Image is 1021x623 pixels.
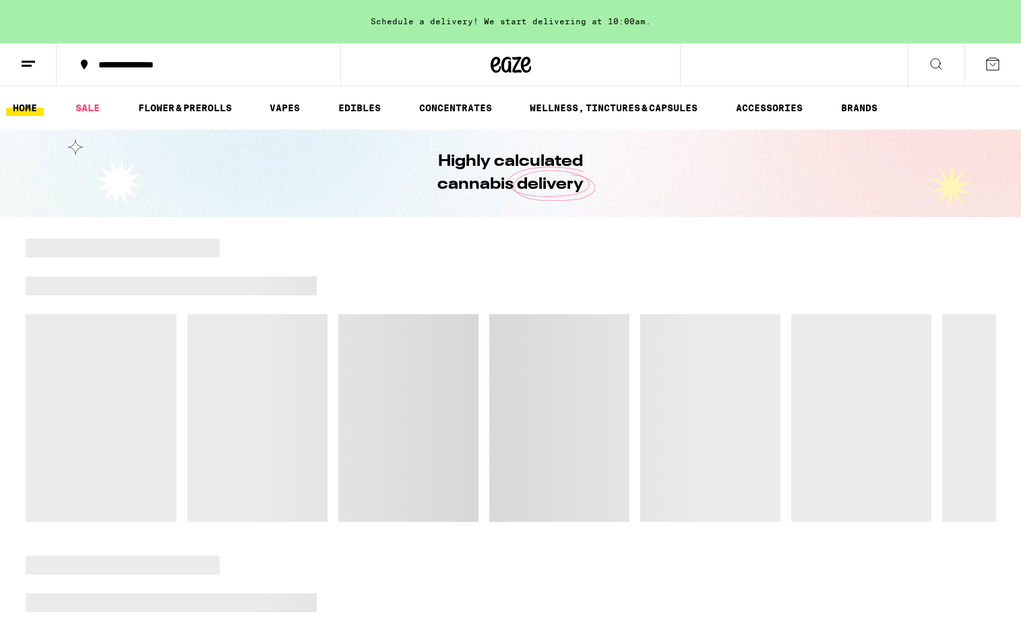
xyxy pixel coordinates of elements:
[834,100,884,116] a: BRANDS
[523,100,704,116] a: WELLNESS, TINCTURES & CAPSULES
[131,100,239,116] a: FLOWER & PREROLLS
[332,100,388,116] a: EDIBLES
[69,100,106,116] a: SALE
[263,100,307,116] a: VAPES
[400,150,622,196] h1: Highly calculated cannabis delivery
[6,100,44,116] a: HOME
[412,100,499,116] a: CONCENTRATES
[729,100,809,116] a: ACCESSORIES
